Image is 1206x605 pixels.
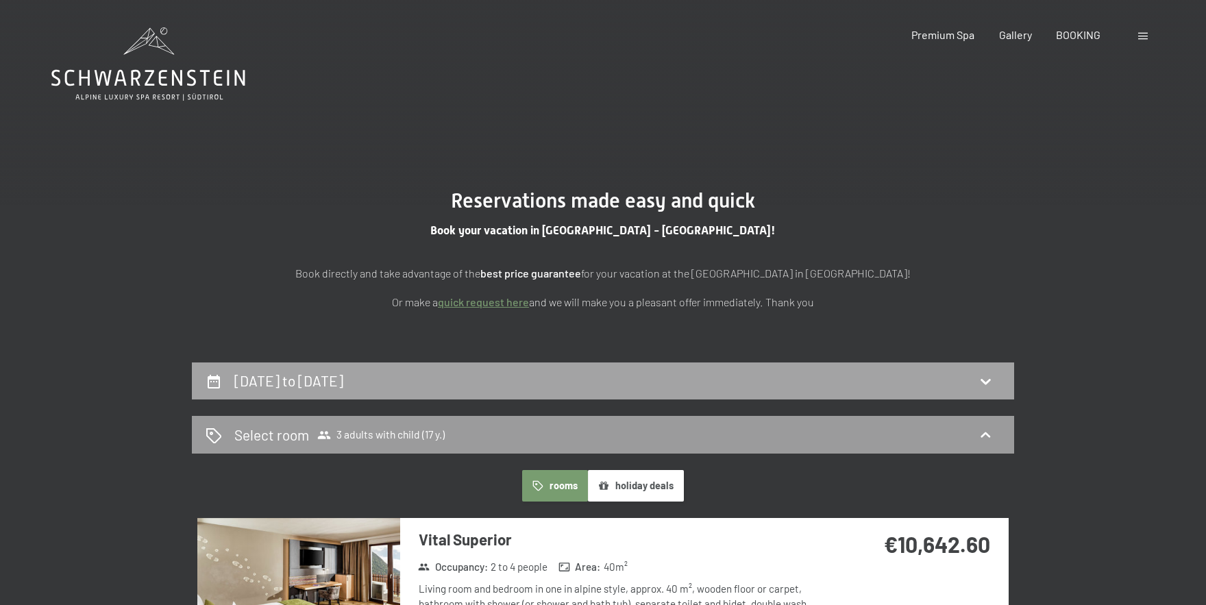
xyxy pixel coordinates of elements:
[491,560,547,574] span: 2 to 4 people
[588,470,684,502] button: holiday deals
[418,560,488,574] strong: Occupancy :
[419,529,826,550] h3: Vital Superior
[438,295,529,308] a: quick request here
[884,531,990,557] strong: €10,642.60
[522,470,587,502] button: rooms
[234,372,343,389] h2: [DATE] to [DATE]
[317,428,445,442] span: 3 adults with child (17 y.)
[999,28,1032,41] a: Gallery
[260,264,946,282] p: Book directly and take advantage of the for your vacation at the [GEOGRAPHIC_DATA] in [GEOGRAPHIC...
[234,425,309,445] h2: Select room
[1056,28,1100,41] a: BOOKING
[430,223,776,237] span: Book your vacation in [GEOGRAPHIC_DATA] - [GEOGRAPHIC_DATA]!
[558,560,601,574] strong: Area :
[451,188,755,212] span: Reservations made easy and quick
[260,293,946,311] p: Or make a and we will make you a pleasant offer immediately. Thank you
[604,560,628,574] span: 40 m²
[480,267,581,280] strong: best price guarantee
[911,28,974,41] a: Premium Spa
